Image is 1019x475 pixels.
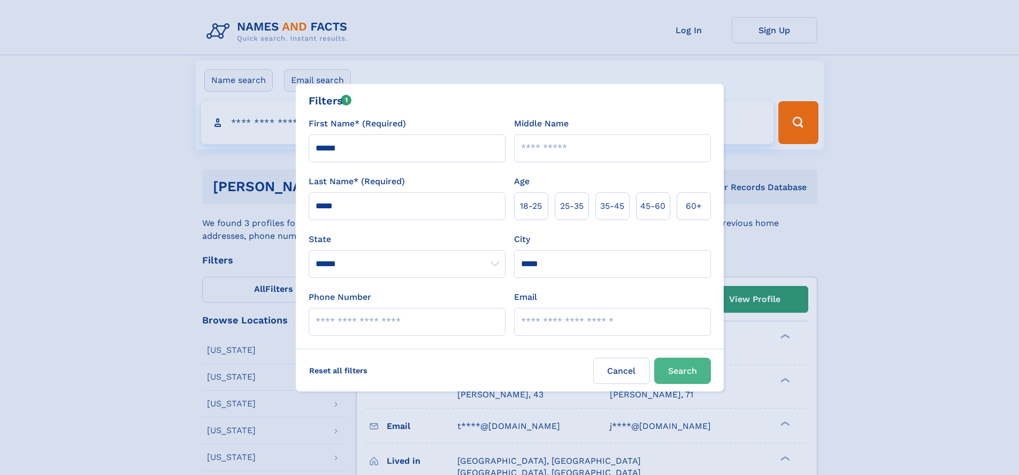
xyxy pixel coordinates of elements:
label: Age [514,175,530,188]
span: 18‑25 [520,200,542,213]
span: 45‑60 [640,200,665,213]
label: Middle Name [514,117,569,130]
label: First Name* (Required) [309,117,406,130]
span: 60+ [686,200,702,213]
label: Cancel [593,358,650,384]
span: 25‑35 [560,200,584,213]
div: Filters [309,93,352,109]
label: Phone Number [309,291,371,304]
span: 35‑45 [600,200,624,213]
button: Search [654,358,711,384]
label: City [514,233,530,246]
label: Last Name* (Required) [309,175,405,188]
label: Reset all filters [302,358,374,383]
label: Email [514,291,537,304]
label: State [309,233,505,246]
